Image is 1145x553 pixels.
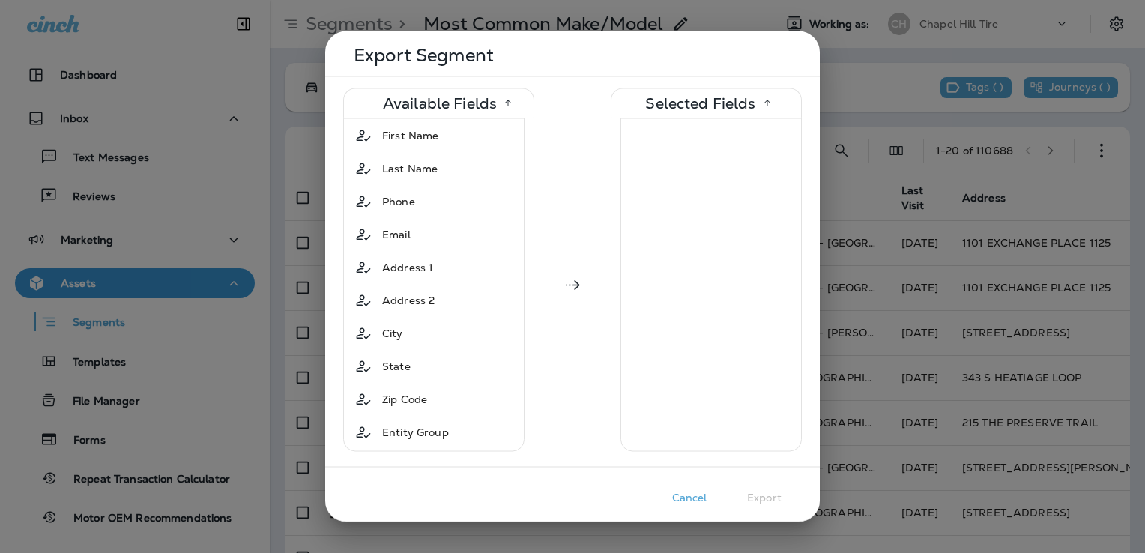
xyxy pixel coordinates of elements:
[382,359,411,374] span: State
[382,260,433,275] span: Address 1
[382,194,415,209] span: Phone
[382,392,427,407] span: Zip Code
[382,128,438,143] span: First Name
[382,425,449,440] span: Entity Group
[383,97,497,109] p: Available Fields
[382,161,438,176] span: Last Name
[756,92,779,115] button: Sort by name
[382,293,435,308] span: Address 2
[645,97,755,109] p: Selected Fields
[354,49,796,61] p: Export Segment
[382,227,411,242] span: Email
[652,486,727,510] button: Cancel
[497,92,519,115] button: Sort by name
[382,326,403,341] span: City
